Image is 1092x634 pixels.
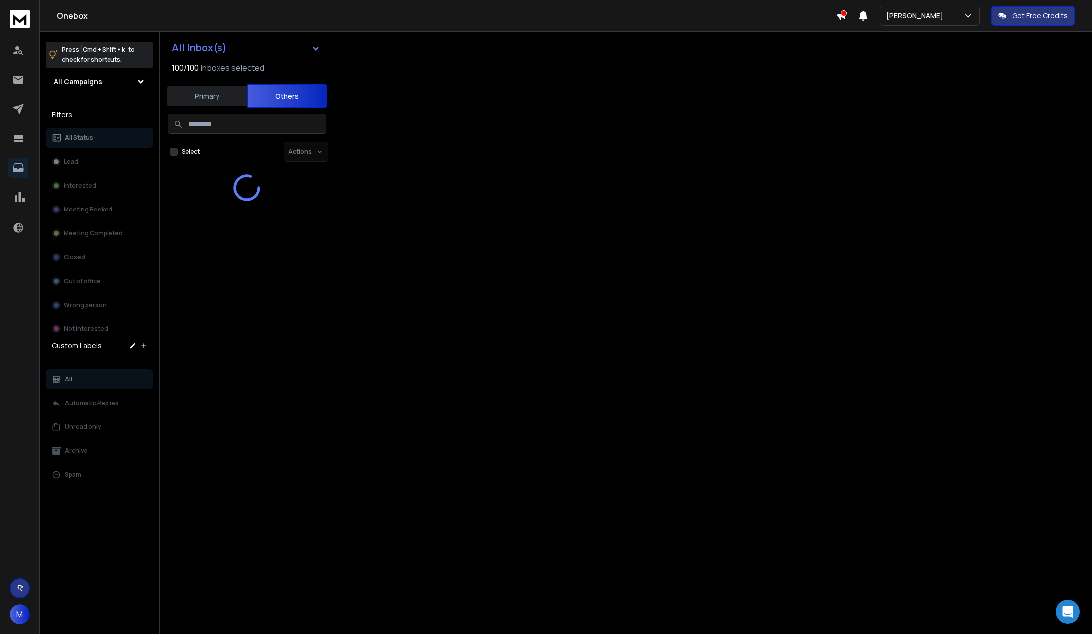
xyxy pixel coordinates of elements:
button: All Inbox(s) [164,38,328,58]
p: [PERSON_NAME] [886,11,947,21]
label: Select [182,148,200,156]
span: 100 / 100 [172,62,199,74]
p: Get Free Credits [1012,11,1068,21]
span: Cmd + Shift + k [81,44,126,55]
button: M [10,604,30,624]
h3: Inboxes selected [201,62,264,74]
img: logo [10,10,30,28]
h1: All Inbox(s) [172,43,227,53]
h1: Onebox [57,10,836,22]
button: Others [247,84,327,108]
h3: Filters [46,108,153,122]
p: Press to check for shortcuts. [62,45,135,65]
h1: All Campaigns [54,77,102,87]
div: Open Intercom Messenger [1056,600,1080,624]
button: Get Free Credits [991,6,1075,26]
button: All Campaigns [46,72,153,92]
h3: Custom Labels [52,341,102,351]
button: Primary [167,85,247,107]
